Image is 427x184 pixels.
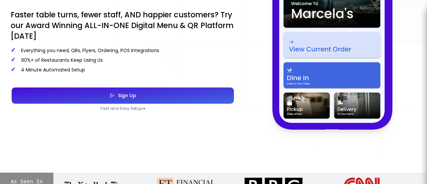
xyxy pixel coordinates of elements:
[115,93,136,98] div: Sign Up
[11,66,235,73] p: 4 Minute Automated Setup
[11,65,16,73] span: ✓
[11,56,235,63] p: 90%+ of Restaurants Keep Using Us
[11,55,16,64] span: ✓
[11,9,235,41] p: Faster table turns, fewer staff, AND happier customers? Try our Award Winning ALL-IN-ONE Digital ...
[11,106,235,111] p: Fast and Easy Setup ➜
[11,47,235,54] p: Everything you need, QRs, Flyers, Ordering, POS Integrations
[11,46,16,54] span: ✓
[12,87,234,104] button: Sign Up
